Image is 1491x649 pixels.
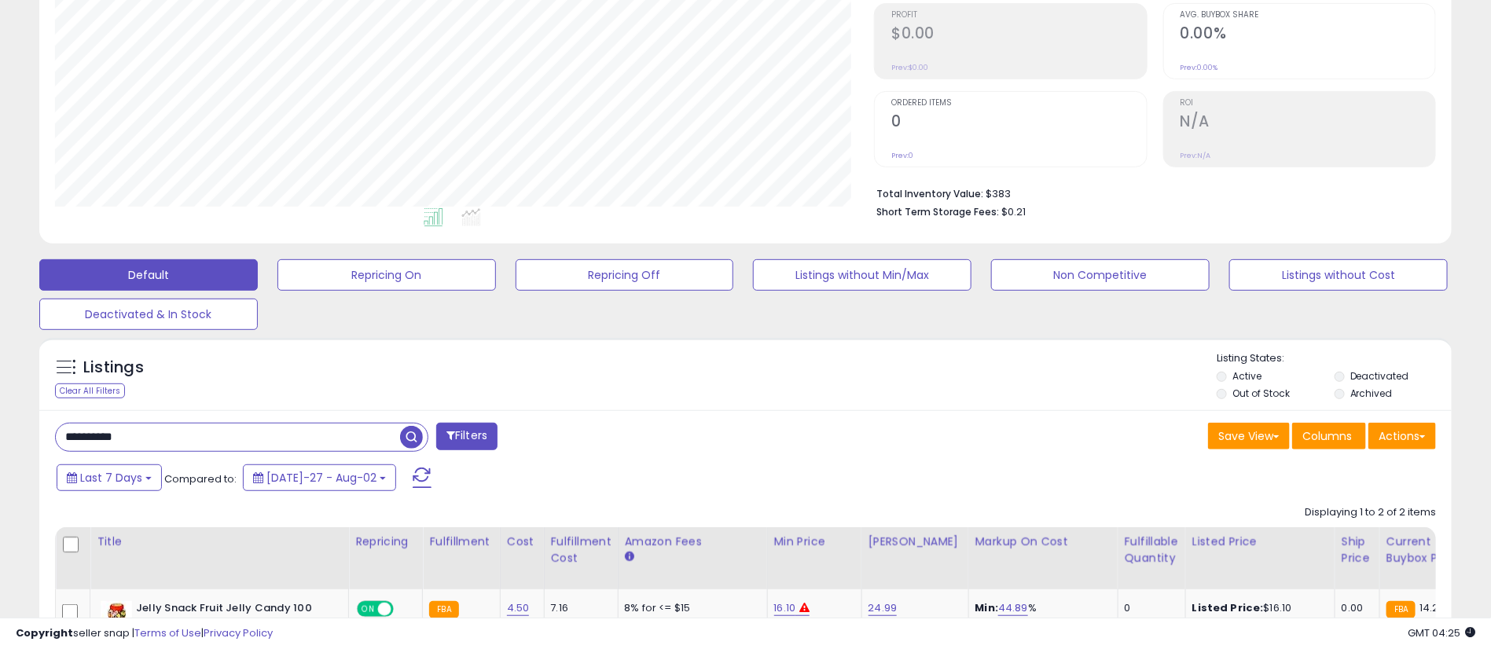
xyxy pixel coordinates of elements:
b: Jelly Snack Fruit Jelly Candy 100 Pieces [136,601,327,634]
b: Short Term Storage Fees: [876,205,999,218]
div: Amazon Fees [625,533,761,550]
div: Clear All Filters [55,383,125,398]
th: The percentage added to the cost of goods (COGS) that forms the calculator for Min & Max prices. [968,527,1118,589]
span: Ordered Items [891,99,1146,108]
small: Prev: 0.00% [1181,63,1218,72]
li: $383 [876,183,1424,202]
span: Compared to: [164,471,237,486]
a: now login [109,46,162,58]
div: Fulfillment [429,533,493,550]
a: this link [155,468,198,481]
button: Save View [1208,423,1290,449]
div: 8% for <= $15 [625,601,755,615]
div: 0.00 [1342,601,1368,615]
h2: 0 [891,112,1146,134]
span: Terrible [38,552,60,574]
span: Bad [75,552,97,574]
div: seller snap | | [16,626,273,641]
button: Actions [1368,423,1436,449]
label: Deactivated [1350,369,1409,383]
span: Avg. Buybox Share [1181,11,1435,20]
span: Profit [891,11,1146,20]
a: Privacy Policy [204,625,273,640]
div: Fulfillable Quantity [1125,533,1179,566]
button: Listings without Cost [1229,259,1448,291]
div: Britney says… [13,381,302,505]
small: Prev: N/A [1181,151,1211,160]
label: Out of Stock [1233,387,1291,400]
span: Last 7 Days [80,470,142,486]
div: Cost [507,533,538,550]
div: Let us know if you run into any issues getting back into your account and we're happy to have you... [25,291,245,338]
div: You can schedule a session with your Account Manager using . [25,453,245,483]
div: Fulfillment Cost [551,533,611,566]
div: 7.16 [551,601,606,615]
img: Profile image for Support [45,9,70,34]
div: Displaying 1 to 2 of 2 items [1305,505,1436,520]
a: 24.99 [869,600,898,616]
button: [DATE]-27 - Aug-02 [243,464,396,491]
button: Last 7 Days [57,464,162,491]
a: Terms of Use [134,625,201,640]
small: Prev: $0.00 [891,63,928,72]
button: Filters [436,423,498,450]
div: Ship Price [1342,533,1373,566]
div: [DATE] [13,360,302,381]
small: FBA [429,601,458,618]
h2: 0.00% [1181,24,1435,46]
strong: Copyright [16,625,73,640]
div: Current Buybox Price [1386,533,1467,566]
p: Listing States: [1217,351,1452,366]
button: Repricing Off [516,259,734,291]
div: % [975,601,1106,630]
div: Hey [PERSON_NAME]! [25,390,245,406]
div: Min Price [774,533,855,550]
button: Columns [1292,423,1366,449]
div: Support says… [13,505,302,617]
button: Listings without Min/Max [753,259,971,291]
button: Default [39,259,258,291]
b: Listed Price: [1192,600,1264,615]
a: 16.10 [774,600,796,616]
div: Rate your conversation [29,522,216,541]
a: 44.89 [998,600,1028,616]
span: Great [149,552,171,574]
button: Deactivated & In Stock [39,299,258,330]
div: Hey [PERSON_NAME]!Any issues getting back into your Seller Snap account [DATE]?You can schedule a... [13,381,258,493]
span: 2025-08-10 04:25 GMT [1408,625,1475,640]
small: FBA [1386,601,1416,618]
div: [PERSON_NAME] [869,533,962,550]
span: $0.21 [1001,204,1026,219]
span: OK [112,552,134,574]
small: Amazon Fees. [625,550,634,564]
button: Repricing On [277,259,496,291]
h2: N/A [1181,112,1435,134]
label: Archived [1350,387,1393,400]
img: 51zYoWzQ5xL._SL40_.jpg [101,601,132,632]
div: Markup on Cost [975,533,1111,550]
span: [DATE]-27 - Aug-02 [266,470,376,486]
h2: $0.00 [891,24,1146,46]
button: Non Competitive [991,259,1210,291]
label: Active [1233,369,1262,383]
div: Any issues getting back into your Seller Snap account [DATE]? [25,413,245,444]
div: $16.10 [1192,601,1323,615]
span: 14.25 [1419,600,1445,615]
div: Listed Price [1192,533,1328,550]
button: Home [246,6,276,36]
button: go back [10,6,40,36]
div: 0 [1125,601,1173,615]
a: 4.50 [507,600,530,616]
b: Total Inventory Value: [876,187,983,200]
div: Title [97,533,342,550]
b: Min: [975,600,999,615]
small: Prev: 0 [891,151,913,160]
div: For your Subscription, I put you on our Accelerator Program rate for the first 6 months (at $250 ... [25,130,245,284]
h1: Support [76,8,126,20]
div: Close [276,6,304,35]
span: ROI [1181,99,1435,108]
div: Repricing [355,533,416,550]
span: Amazing [185,552,207,574]
p: The team can also help [76,20,196,35]
span: Columns [1302,428,1352,444]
